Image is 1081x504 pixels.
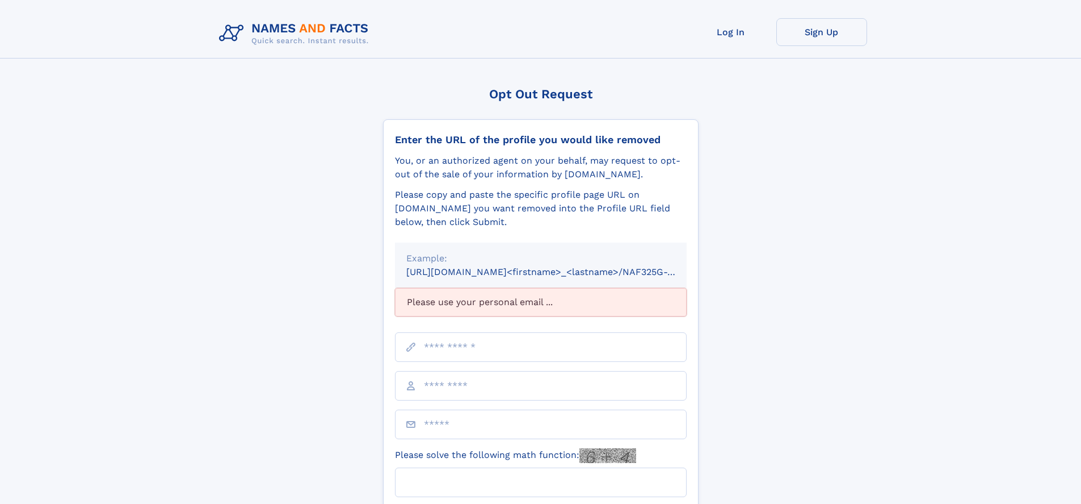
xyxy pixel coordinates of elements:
div: Opt Out Request [383,87,699,101]
div: You, or an authorized agent on your behalf, may request to opt-out of the sale of your informatio... [395,154,687,181]
div: Please copy and paste the specific profile page URL on [DOMAIN_NAME] you want removed into the Pr... [395,188,687,229]
label: Please solve the following math function: [395,448,636,463]
small: [URL][DOMAIN_NAME]<firstname>_<lastname>/NAF325G-xxxxxxxx [406,266,708,277]
div: Enter the URL of the profile you would like removed [395,134,687,146]
div: Please use your personal email ... [395,288,687,316]
a: Log In [685,18,776,46]
a: Sign Up [776,18,867,46]
div: Example: [406,252,675,265]
img: Logo Names and Facts [214,18,378,49]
